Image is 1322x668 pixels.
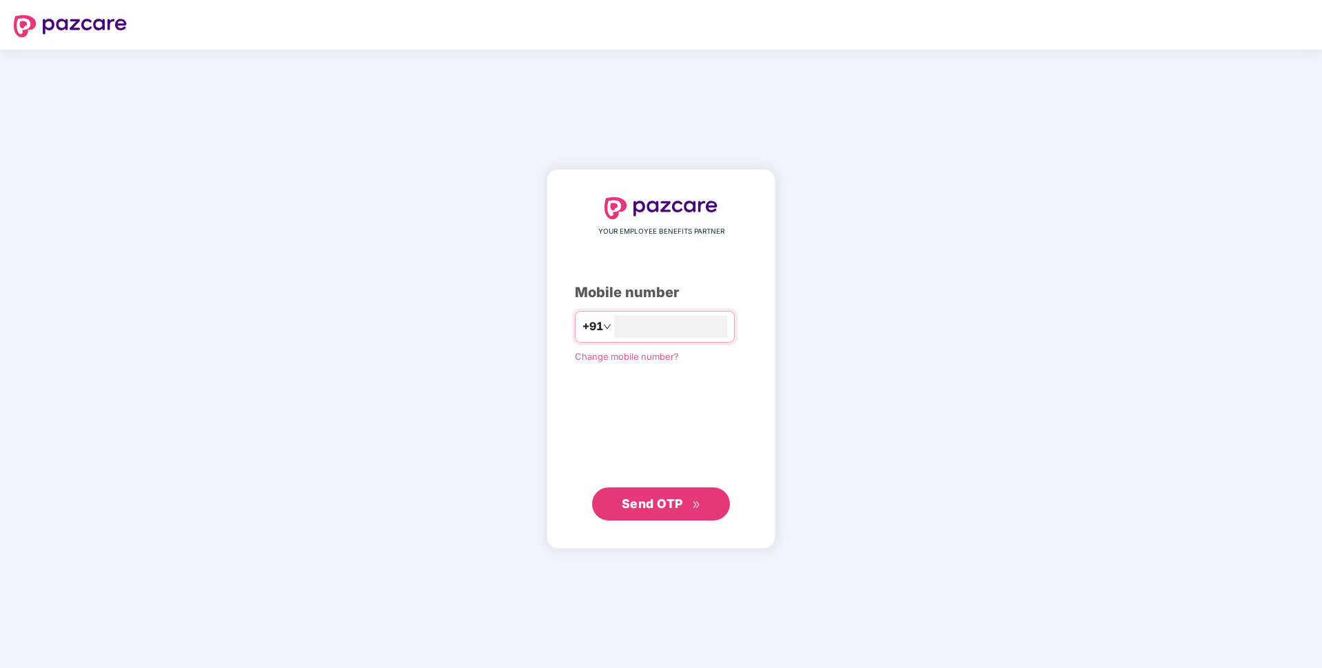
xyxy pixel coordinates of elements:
[575,351,679,362] a: Change mobile number?
[598,226,724,237] span: YOUR EMPLOYEE BENEFITS PARTNER
[604,197,718,219] img: logo
[603,323,611,331] span: down
[575,282,747,303] div: Mobile number
[592,487,730,520] button: Send OTPdouble-right
[582,318,603,335] span: +91
[692,500,701,509] span: double-right
[14,15,127,37] img: logo
[622,496,683,511] span: Send OTP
